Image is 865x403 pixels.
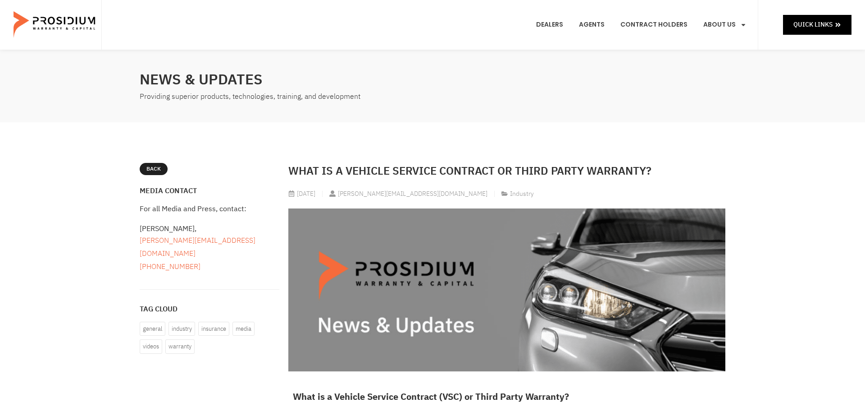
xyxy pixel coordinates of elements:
[288,188,315,199] a: [DATE]
[146,164,161,174] span: Back
[140,69,428,90] h2: News & Updates
[288,163,725,179] h2: What Is A Vehicle Service Contract Or Third Party Warranty?
[140,261,200,272] a: [PHONE_NUMBER]
[572,8,611,42] a: Agents
[140,322,165,336] a: General
[697,8,753,42] a: About Us
[614,8,694,42] a: Contract Holders
[140,306,279,313] h4: Tag Cloud
[529,8,570,42] a: Dealers
[140,90,428,103] div: Providing superior products, technologies, training, and development
[510,189,534,199] span: Industry
[140,235,255,259] a: [PERSON_NAME][EMAIL_ADDRESS][DOMAIN_NAME]
[140,223,279,273] div: [PERSON_NAME],
[529,8,753,42] nav: Menu
[140,204,279,214] div: For all Media and Press, contact:
[336,188,487,199] span: [PERSON_NAME][EMAIL_ADDRESS][DOMAIN_NAME]
[198,322,229,336] a: Insurance
[783,15,851,34] a: Quick Links
[297,189,315,199] time: [DATE]
[165,339,195,353] a: Warranty
[793,19,833,30] span: Quick Links
[329,188,487,199] a: [PERSON_NAME][EMAIL_ADDRESS][DOMAIN_NAME]
[140,339,162,353] a: Videos
[232,322,255,336] a: Media
[168,322,195,336] a: Industry
[140,163,168,176] a: Back
[140,187,279,195] h4: Media Contact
